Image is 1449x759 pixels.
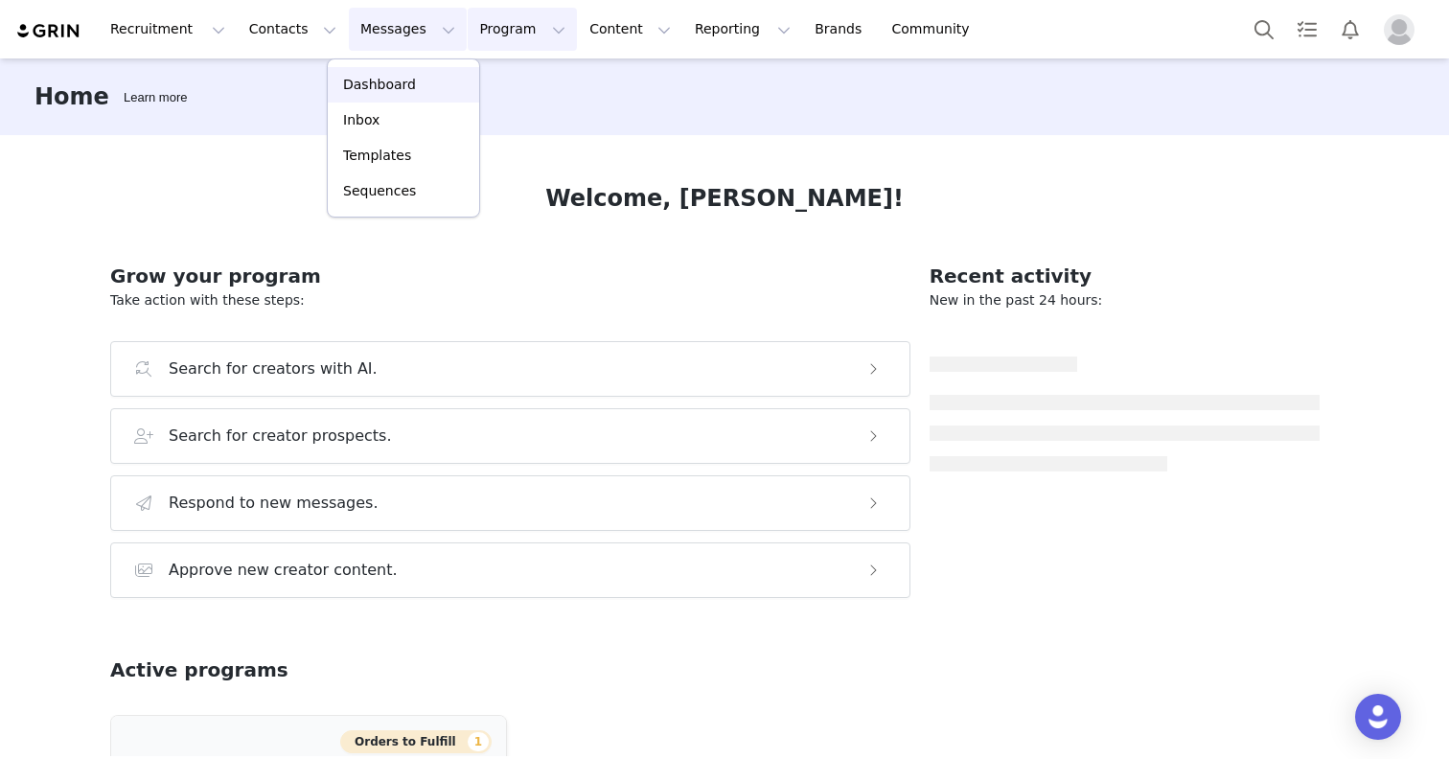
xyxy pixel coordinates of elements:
p: New in the past 24 hours: [930,290,1320,310]
p: Sequences [343,181,416,201]
button: Search [1243,8,1285,51]
button: Program [468,8,577,51]
button: Reporting [683,8,802,51]
button: Profile [1372,14,1434,45]
h3: Search for creator prospects. [169,425,392,448]
p: Dashboard [343,75,416,95]
button: Search for creator prospects. [110,408,910,464]
button: Contacts [238,8,348,51]
h1: Welcome, [PERSON_NAME]! [545,181,904,216]
h2: Recent activity [930,262,1320,290]
a: Tasks [1286,8,1328,51]
button: Recruitment [99,8,237,51]
button: Messages [349,8,467,51]
button: Content [578,8,682,51]
img: grin logo [15,22,82,40]
button: Search for creators with AI. [110,341,910,397]
button: Approve new creator content. [110,542,910,598]
div: Open Intercom Messenger [1355,694,1401,740]
h2: Grow your program [110,262,910,290]
div: Tooltip anchor [120,88,191,107]
h2: Active programs [110,655,288,684]
h3: Home [34,80,109,114]
p: Take action with these steps: [110,290,910,310]
p: Templates [343,146,411,166]
h3: Approve new creator content. [169,559,398,582]
img: placeholder-profile.jpg [1384,14,1414,45]
h3: Search for creators with AI. [169,357,378,380]
a: Brands [803,8,879,51]
a: Community [881,8,990,51]
h3: Respond to new messages. [169,492,379,515]
p: Inbox [343,110,379,130]
button: Notifications [1329,8,1371,51]
button: Respond to new messages. [110,475,910,531]
button: Orders to Fulfill1 [340,730,492,753]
